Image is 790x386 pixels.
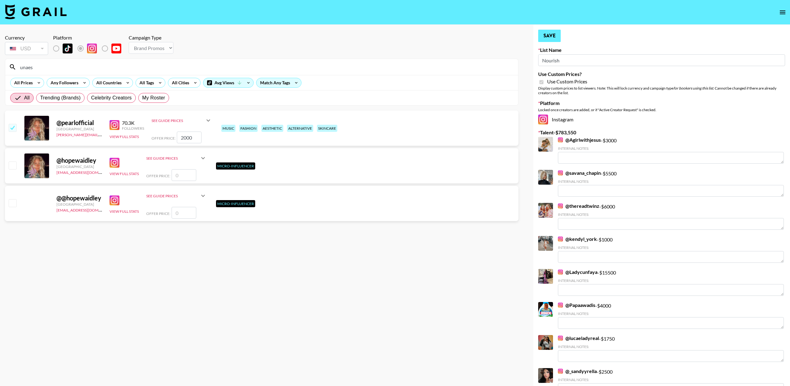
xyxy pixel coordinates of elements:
button: View Full Stats [110,209,139,214]
img: TikTok [63,44,73,53]
div: [GEOGRAPHIC_DATA] [56,202,102,207]
div: Any Followers [47,78,80,87]
div: - $ 4000 [558,302,784,329]
img: Instagram [110,158,119,168]
span: Offer Price: [152,136,176,141]
label: Talent - $ 783,550 [538,129,785,136]
button: View Full Stats [110,134,139,139]
img: Instagram [87,44,97,53]
div: Match Any Tags [256,78,301,87]
img: Instagram [558,137,563,142]
img: Instagram [558,303,563,308]
div: Instagram [538,115,785,124]
div: See Guide Prices [146,194,199,198]
div: alternative [287,125,313,132]
div: 70.3K [122,120,144,126]
div: Internal Notes: [558,146,784,151]
input: 0 [172,169,196,181]
div: See Guide Prices [146,188,207,203]
div: Locked once creators are added, or if "Active Creator Request" is checked. [538,107,785,112]
div: - $ 3000 [558,137,784,164]
a: @Papaawadis [558,302,595,308]
a: [PERSON_NAME][EMAIL_ADDRESS][PERSON_NAME][DOMAIN_NAME] [56,131,177,137]
button: Save [538,30,561,42]
img: Instagram [558,336,563,341]
div: Followers [122,126,144,131]
span: Offer Price: [146,211,170,216]
img: Instagram [558,270,563,275]
img: Instagram [110,195,119,205]
div: aesthetic [261,125,283,132]
div: See Guide Prices [146,151,207,166]
a: @kendyl_york [558,236,597,242]
div: Currency is locked to USD [5,41,48,56]
div: Internal Notes: [558,344,784,349]
div: Display custom prices to list viewers. Note: This will lock currency and campaign type . Cannot b... [538,86,785,95]
div: See Guide Prices [152,118,205,123]
div: Internal Notes: [558,179,784,184]
div: All Countries [93,78,123,87]
div: Avg Views [203,78,253,87]
a: @savana_chapin [558,170,601,176]
div: See Guide Prices [152,113,212,128]
div: USD [6,43,47,54]
div: Platform [53,35,126,41]
input: 2,000 [177,132,202,143]
button: View Full Stats [110,171,139,176]
img: YouTube [111,44,121,53]
img: Grail Talent [5,4,67,19]
a: @thereadtwinz [558,203,599,209]
em: for bookers using this list [673,86,713,90]
a: [EMAIL_ADDRESS][DOMAIN_NAME] [56,169,118,175]
a: [EMAIL_ADDRESS][DOMAIN_NAME] [56,207,118,212]
div: - $ 1000 [558,236,784,263]
a: @Ladycunfaya [558,269,597,275]
div: music [221,125,235,132]
div: Internal Notes: [558,212,784,217]
div: - $ 15500 [558,269,784,296]
div: Internal Notes: [558,245,784,250]
label: Use Custom Prices? [538,71,785,77]
img: Instagram [558,237,563,241]
div: Micro-Influencer [216,162,255,170]
span: Trending (Brands) [40,94,81,102]
input: Search by User Name [16,62,514,72]
div: [GEOGRAPHIC_DATA] [56,164,102,169]
div: - $ 1750 [558,335,784,362]
img: Instagram [110,120,119,130]
div: Micro-Influencer [216,200,255,207]
a: @lucaeladyreal [558,335,599,341]
div: All Tags [136,78,155,87]
span: Use Custom Prices [547,78,587,85]
div: Internal Notes: [558,311,784,316]
div: All Prices [10,78,34,87]
input: 0 [172,207,196,219]
div: Currency [5,35,48,41]
div: @ hopewaidley [56,157,102,164]
div: [GEOGRAPHIC_DATA] [56,127,102,131]
button: open drawer [776,6,789,19]
span: Celebrity Creators [91,94,132,102]
div: All Cities [168,78,190,87]
a: @_sandyyrella [558,368,597,374]
div: Internal Notes: [558,278,784,283]
img: Instagram [538,115,548,124]
div: skincare [317,125,337,132]
div: See Guide Prices [146,156,199,161]
label: List Name [538,47,785,53]
div: @ pearlofficial [56,119,102,127]
div: - $ 6000 [558,203,784,230]
div: @ @hopewaidley [56,194,102,202]
div: fashion [239,125,258,132]
span: All [24,94,30,102]
img: Instagram [558,369,563,374]
img: Instagram [558,203,563,208]
img: Instagram [558,170,563,175]
div: List locked to Instagram. [53,42,126,55]
div: - $ 5500 [558,170,784,197]
div: Internal Notes: [558,377,784,382]
span: Offer Price: [146,174,170,178]
label: Platform [538,100,785,106]
a: @Agirlwithjesus [558,137,601,143]
div: Campaign Type [129,35,173,41]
